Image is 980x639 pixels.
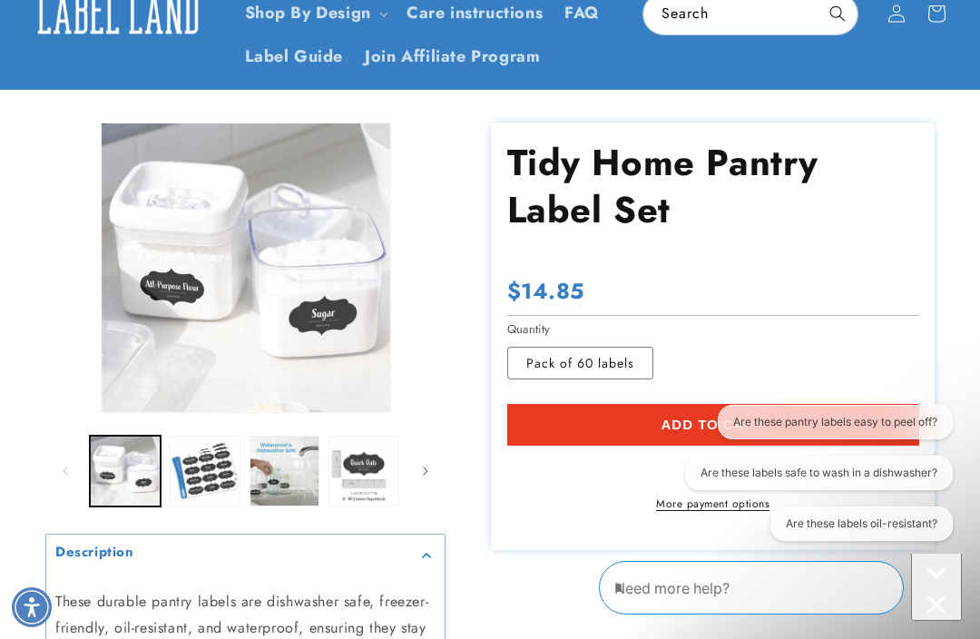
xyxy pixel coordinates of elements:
[564,3,600,24] span: FAQ
[234,35,355,78] a: Label Guide
[170,436,240,506] button: Load image 2 in gallery view
[46,535,445,575] summary: Description
[599,554,962,621] iframe: Gorgias Floating Chat
[55,544,134,562] h2: Description
[12,587,52,627] div: Accessibility Menu
[45,451,85,491] button: Slide left
[90,436,161,506] button: Load image 1 in gallery view
[507,496,919,512] a: More payment options
[406,451,446,491] button: Slide right
[250,436,320,506] button: Load image 3 in gallery view
[507,277,585,305] span: $14.85
[507,139,919,233] h1: Tidy Home Pantry Label Set
[328,436,399,506] button: Load image 4 in gallery view
[507,320,553,339] legend: Quantity
[354,35,551,78] a: Join Affiliate Program
[507,347,653,379] label: Pack of 60 labels
[365,46,540,67] span: Join Affiliate Program
[245,46,344,67] span: Label Guide
[407,3,543,24] span: Care instructions
[660,405,962,557] iframe: Gorgias live chat conversation starters
[507,404,919,446] button: Add to cart
[245,1,371,25] a: Shop By Design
